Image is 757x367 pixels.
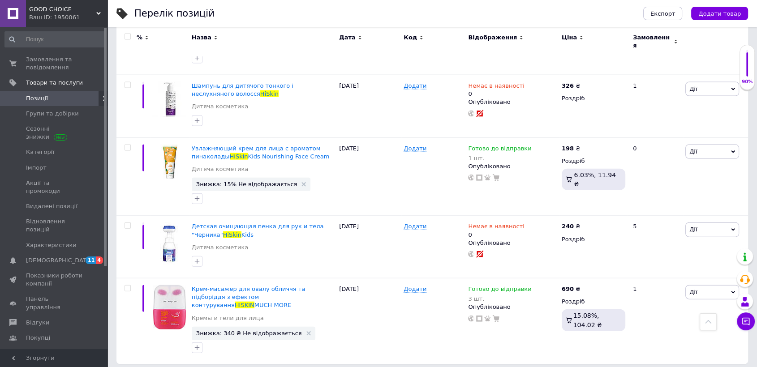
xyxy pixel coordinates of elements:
input: Пошук [4,31,105,47]
span: Акції та промокоди [26,179,83,195]
a: Крем-масажер для овалу обличчя та підборіддя з ефектом контуруванняHISKINMUCH MORE [192,286,305,308]
span: Шампунь для дитячого тонкого і неслухняного волосся [192,82,293,97]
span: Немає в наявності [468,223,524,232]
div: 90% [740,79,754,85]
span: Категорії [26,148,54,156]
span: Детская очищающая пенка для рук и тела "Черника" [192,223,324,238]
img: Шампунь для дитячого тонкого і неслухняного волосся HiSkin [152,82,187,117]
span: Дії [689,226,697,233]
div: 0 [468,222,524,239]
span: Додати [404,145,426,152]
span: Імпорт [26,164,47,172]
span: Відгуки [26,319,49,327]
div: Опубліковано [468,303,557,311]
span: MUCH MORE [254,302,291,308]
span: Характеристики [26,241,77,249]
span: HiSkin [230,153,248,160]
a: Детская очищающая пенка для рук и тела "Черника"HiSkinKids [192,223,324,238]
span: Знижка: 340 ₴ Не відображається [196,330,302,336]
b: 326 [562,82,574,89]
span: Знижка: 15% Не відображається [196,181,297,187]
span: Товари та послуги [26,79,83,87]
span: Групи та добірки [26,110,79,118]
span: Готово до відправки [468,145,531,154]
span: 4 [96,256,103,264]
span: HiSkin [223,231,241,238]
span: Панель управління [26,295,83,311]
span: Крем-масажер для овалу обличчя та підборіддя з ефектом контурування [192,286,305,308]
a: Шампунь для дитячого тонкого і неслухняного волоссяHiSkin [192,82,293,97]
div: Перелік позицій [134,9,215,18]
div: [DATE] [337,216,401,278]
span: 11 [86,256,96,264]
span: Відновлення позицій [26,218,83,234]
span: Замовлення [633,34,671,50]
a: Кремы и гели для лица [192,314,264,322]
div: [DATE] [337,137,401,216]
span: GOOD CHOICE [29,5,96,13]
img: Крем-масажер для овалу обличчя та підборіддя з ефектом контурування HISKIN MUCH MORE [153,285,186,329]
button: Чат з покупцем [737,312,755,330]
div: 1 [628,75,683,138]
div: Роздріб [562,235,625,243]
div: 0 [628,137,683,216]
span: Ціна [562,34,577,42]
span: [DEMOGRAPHIC_DATA] [26,256,92,265]
div: Опубліковано [468,162,557,171]
div: [DATE] [337,75,401,138]
a: Дитяча косметика [192,102,248,111]
div: Роздріб [562,157,625,165]
span: 15.08%, 104.02 ₴ [573,312,602,328]
span: Дії [689,85,697,92]
div: 0 [468,82,524,98]
span: Готово до відправки [468,286,531,295]
a: Увлажняющий крем для лица с ароматом пинаколадыHiSkinKids Nourishing Face Cream [192,145,330,160]
div: Опубліковано [468,98,557,106]
span: Kids [241,231,254,238]
span: Немає в наявності [468,82,524,92]
span: Дії [689,148,697,155]
span: 6.03%, 11.94 ₴ [574,171,615,188]
b: 690 [562,286,574,292]
div: ₴ [562,285,580,293]
span: Показники роботи компанії [26,272,83,288]
div: 1 [628,278,683,364]
div: ₴ [562,222,580,230]
div: Опубліковано [468,239,557,247]
span: Додати [404,286,426,293]
span: Додати товар [698,10,741,17]
a: Дитяча косметика [192,243,248,252]
span: Позиції [26,94,48,102]
img: Увлажняющий крем для лица с ароматом пинаколады HiSkin Kids Nourishing Face Cream [152,145,187,179]
span: Покупці [26,334,50,342]
span: Kids Nourishing Face Cream [248,153,330,160]
div: 1 шт. [468,155,531,162]
b: 240 [562,223,574,230]
span: Дії [689,289,697,295]
span: Додати [404,82,426,90]
span: HISKIN [235,302,254,308]
button: Додати товар [691,7,748,20]
div: ₴ [562,145,580,153]
span: Замовлення та повідомлення [26,55,83,72]
span: Додати [404,223,426,230]
span: Сезонні знижки [26,125,83,141]
span: Код [404,34,417,42]
div: Роздріб [562,94,625,102]
div: Роздріб [562,298,625,306]
div: 5 [628,216,683,278]
span: Відображення [468,34,517,42]
span: Назва [192,34,211,42]
span: Експорт [650,10,675,17]
div: ₴ [562,82,580,90]
div: [DATE] [337,278,401,364]
a: Дитяча косметика [192,165,248,173]
div: Ваш ID: 1950061 [29,13,108,21]
span: % [137,34,142,42]
span: Дата [339,34,356,42]
span: Увлажняющий крем для лица с ароматом пинаколады [192,145,321,160]
span: Видалені позиції [26,202,77,210]
span: HiSkin [260,90,279,97]
b: 198 [562,145,574,152]
img: Детская очищающая пенка для рук и тела "Черника" HiSkin Kids [156,222,183,266]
